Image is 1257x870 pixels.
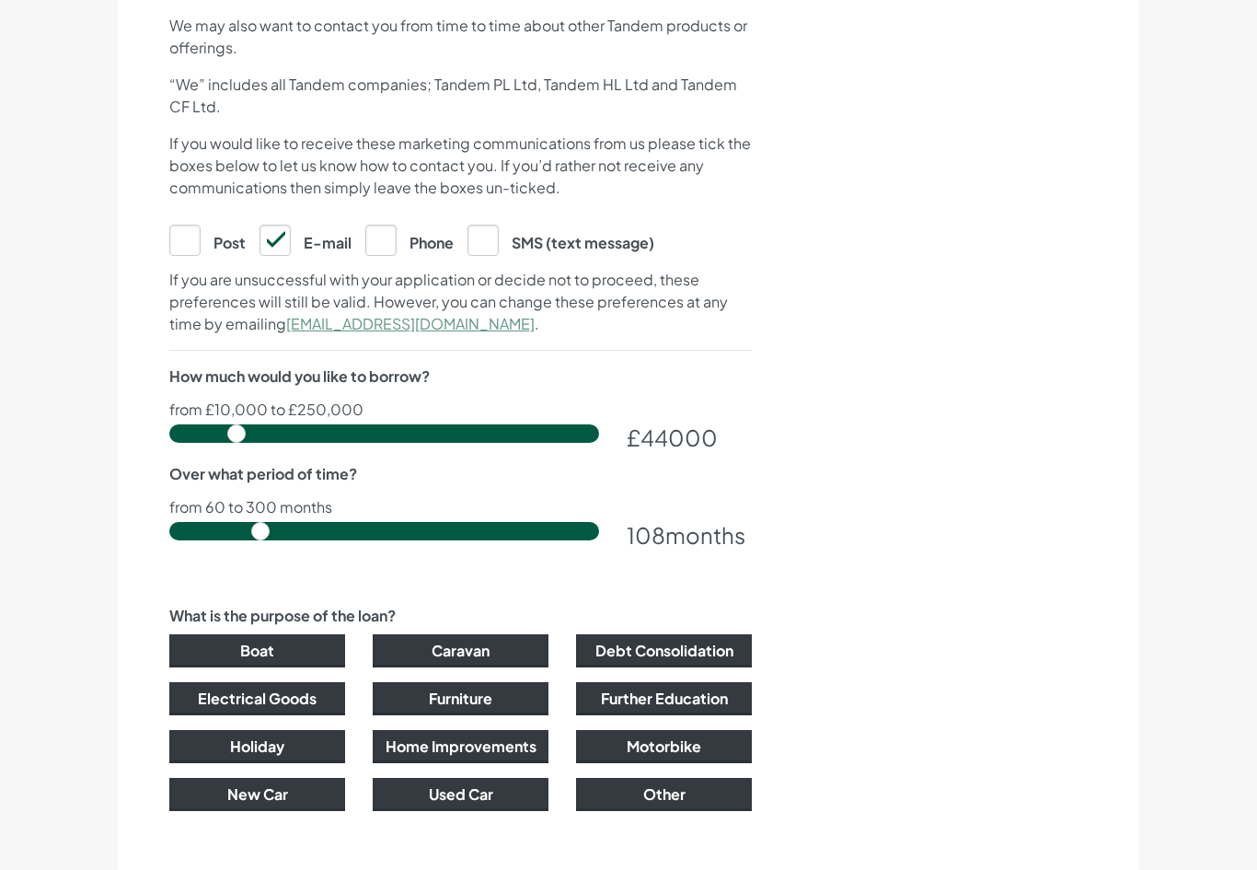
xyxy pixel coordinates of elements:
p: If you are unsuccessful with your application or decide not to proceed, these preferences will st... [169,269,752,335]
button: New Car [169,778,345,811]
p: “We” includes all Tandem companies; Tandem PL Ltd, Tandem HL Ltd and Tandem CF Ltd. [169,74,752,118]
label: E-mail [259,225,352,254]
label: How much would you like to borrow? [169,365,430,388]
button: Used Car [373,778,548,811]
label: SMS (text message) [467,225,654,254]
button: Boat [169,634,345,667]
p: If you would like to receive these marketing communications from us please tick the boxes below t... [169,133,752,199]
button: Caravan [373,634,548,667]
button: Home Improvements [373,730,548,763]
button: Debt Consolidation [576,634,752,667]
div: months [627,518,752,551]
label: Over what period of time? [169,463,357,485]
p: from £10,000 to £250,000 [169,402,752,417]
button: Holiday [169,730,345,763]
label: What is the purpose of the loan? [169,605,396,627]
button: Further Education [576,682,752,715]
label: Phone [365,225,454,254]
span: 108 [627,521,665,549]
label: Post [169,225,246,254]
a: [EMAIL_ADDRESS][DOMAIN_NAME] [286,314,535,333]
button: Furniture [373,682,548,715]
button: Electrical Goods [169,682,345,715]
p: We may also want to contact you from time to time about other Tandem products or offerings. [169,15,752,59]
button: Motorbike [576,730,752,763]
div: £ [627,421,752,454]
p: from 60 to 300 months [169,500,752,515]
button: Other [576,778,752,811]
span: 44000 [640,423,718,451]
